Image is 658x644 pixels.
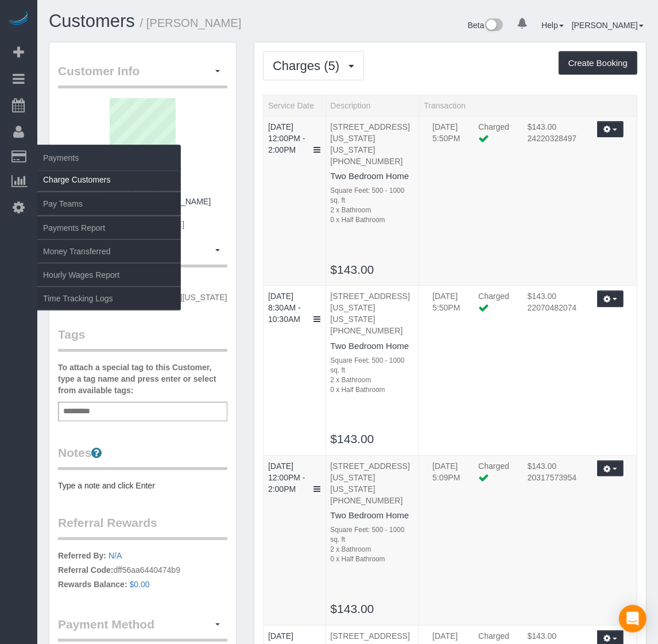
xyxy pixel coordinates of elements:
[331,172,415,181] h4: Two Bedroom Home
[331,263,374,276] a: $143.00
[519,121,586,156] td: Charge Amount, Transaction Id
[273,59,345,73] span: Charges (5)
[419,116,637,286] td: Transaction
[419,455,637,625] td: Transaction
[58,550,106,561] label: Referred By:
[140,17,242,29] small: / [PERSON_NAME]
[268,122,305,154] a: [DATE] 12:00PM - 2:00PM
[37,145,181,171] span: Payments
[58,564,113,576] label: Referral Code:
[58,480,227,491] pre: Type a note and click Enter
[49,11,135,31] a: Customers
[268,461,305,494] a: [DATE] 12:00PM - 2:00PM
[37,168,181,311] ul: Payments
[619,605,647,633] div: Open Intercom Messenger
[326,455,419,625] td: Description
[37,240,181,263] a: Money Transferred
[58,326,227,352] legend: Tags
[58,362,227,396] label: To attach a special tag to this Customer, type a tag name and press enter or select from availabl...
[37,263,181,286] a: Hourly Wages Report
[264,116,326,286] td: Service Date
[541,21,564,30] a: Help
[331,525,415,545] div: Square Feet: 500 - 1000 sq. ft
[130,580,150,589] a: $0.00
[470,290,518,325] td: Charge Label
[331,511,415,521] h4: Two Bedroom Home
[37,287,181,310] a: Time Tracking Logs
[58,550,227,593] p: dff56aa6440474b9
[58,616,227,642] legend: Payment Method
[331,385,415,395] div: 0 x Half Bathroom
[484,18,503,33] img: New interface
[559,51,637,75] button: Create Booking
[470,460,518,495] td: Charge Label
[519,460,586,495] td: Charge Amount, Transaction Id
[572,21,644,30] a: [PERSON_NAME]
[331,290,415,336] p: [STREET_ADDRESS][US_STATE][US_STATE] [PHONE_NUMBER]
[264,455,326,625] td: Service Date
[268,292,301,324] a: [DATE] 8:30AM - 10:30AM
[326,116,419,286] td: Description
[58,514,227,540] legend: Referral Rewards
[419,286,637,456] td: Transaction
[7,11,30,28] img: Automaid Logo
[331,554,415,564] div: 0 x Half Bathroom
[424,290,470,325] td: Charged Date
[331,460,415,506] p: [STREET_ADDRESS][US_STATE][US_STATE] [PHONE_NUMBER]
[470,121,518,156] td: Charge Label
[331,432,374,445] a: $143.00
[37,192,181,215] a: Pay Teams
[37,168,181,191] a: Charge Customers
[519,290,586,325] td: Charge Amount, Transaction Id
[109,551,122,560] a: N/A
[468,21,504,30] a: Beta
[424,460,470,495] td: Charged Date
[264,286,326,456] td: Service Date
[264,95,326,116] th: Service Date
[58,444,227,470] legend: Notes
[331,205,415,215] div: 2 x Bathroom
[37,216,181,239] a: Payments Report
[331,356,415,375] div: Square Feet: 500 - 1000 sq. ft
[58,579,127,590] label: Rewards Balance:
[331,186,415,205] div: Square Feet: 500 - 1000 sq. ft
[326,95,419,116] th: Description
[331,215,415,225] div: 0 x Half Bathroom
[58,63,227,88] legend: Customer Info
[331,121,415,167] p: [STREET_ADDRESS][US_STATE][US_STATE] [PHONE_NUMBER]
[424,121,470,156] td: Charged Date
[331,602,374,615] a: $143.00
[331,375,415,385] div: 2 x Bathroom
[331,342,415,351] h4: Two Bedroom Home
[263,51,364,80] button: Charges (5)
[326,286,419,456] td: Description
[419,95,637,116] th: Transaction
[331,545,415,554] div: 2 x Bathroom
